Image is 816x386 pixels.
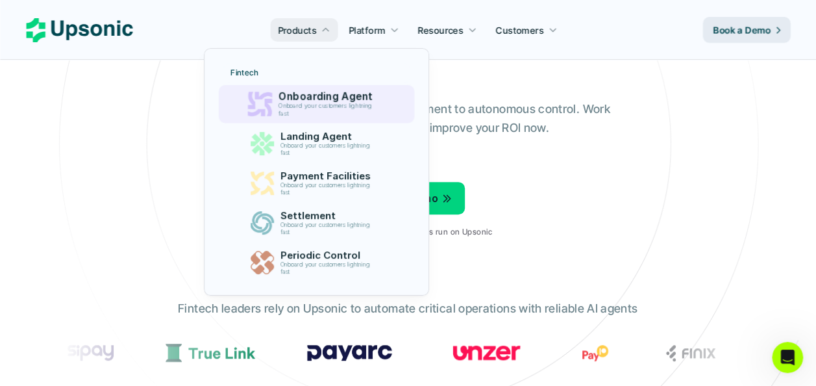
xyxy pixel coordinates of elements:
[223,165,410,201] a: Payment FacilitiesOnboard your customers lightning fast
[223,125,410,162] a: Landing AgentOnboard your customers lightning fast
[280,142,375,157] p: Onboard your customers lightning fast
[713,23,771,37] p: Book a Demo
[270,18,338,42] a: Products
[197,100,619,138] p: From onboarding to compliance to settlement to autonomous control. Work with %82 more efficiency ...
[223,205,410,241] a: SettlementOnboard your customers lightning fast
[280,222,375,236] p: Onboard your customers lightning fast
[178,300,637,318] p: Fintech leaders rely on Upsonic to automate critical operations with reliable AI agents
[280,170,376,182] p: Payment Facilities
[702,17,790,43] a: Book a Demo
[278,91,378,103] p: Onboarding Agent
[280,250,376,261] p: Periodic Control
[280,131,376,142] p: Landing Agent
[230,68,258,77] p: Fintech
[280,261,375,276] p: Onboard your customers lightning fast
[223,244,410,281] a: Periodic ControlOnboard your customers lightning fast
[278,23,316,37] p: Products
[280,182,375,196] p: Onboard your customers lightning fast
[349,23,385,37] p: Platform
[324,227,492,237] p: 1M+ enterprise-grade agents run on Upsonic
[367,189,438,208] p: Book a Demo
[496,23,544,37] p: Customers
[418,23,464,37] p: Resources
[278,103,377,118] p: Onboard your customers lightning fast
[280,210,376,222] p: Settlement
[772,342,803,373] iframe: Intercom live chat
[219,85,415,123] a: Onboarding AgentOnboard your customers lightning fast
